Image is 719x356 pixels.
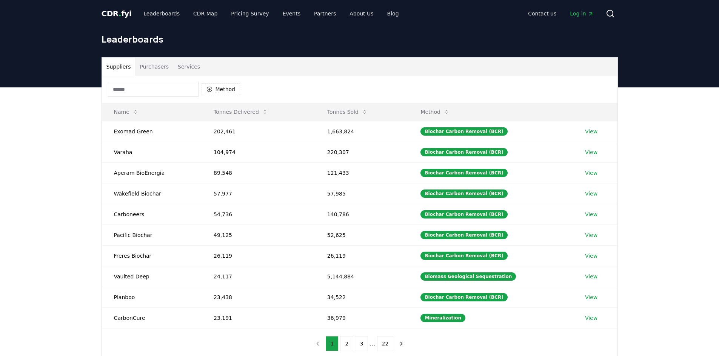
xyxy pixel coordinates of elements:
[308,7,342,20] a: Partners
[585,148,597,156] a: View
[119,9,121,18] span: .
[202,162,315,183] td: 89,548
[102,204,202,225] td: Carboneers
[315,307,409,328] td: 36,979
[585,169,597,177] a: View
[585,190,597,197] a: View
[277,7,306,20] a: Events
[420,148,507,156] div: Biochar Carbon Removal (BCR)
[102,287,202,307] td: Planboo
[420,231,507,239] div: Biochar Carbon Removal (BCR)
[102,142,202,162] td: Varaha
[570,10,593,17] span: Log in
[225,7,275,20] a: Pricing Survey
[315,245,409,266] td: 26,119
[420,252,507,260] div: Biochar Carbon Removal (BCR)
[381,7,405,20] a: Blog
[202,225,315,245] td: 49,125
[420,272,516,281] div: Biomass Geological Sequestration
[585,211,597,218] a: View
[137,7,405,20] nav: Main
[108,104,145,119] button: Name
[315,121,409,142] td: 1,663,824
[102,225,202,245] td: Pacific Biochar
[522,7,562,20] a: Contact us
[564,7,599,20] a: Log in
[420,127,507,136] div: Biochar Carbon Removal (BCR)
[420,210,507,218] div: Biochar Carbon Removal (BCR)
[315,225,409,245] td: 52,625
[202,83,240,95] button: Method
[202,121,315,142] td: 202,461
[202,204,315,225] td: 54,736
[315,142,409,162] td: 220,307
[202,287,315,307] td: 23,438
[420,189,507,198] div: Biochar Carbon Removal (BCR)
[585,273,597,280] a: View
[173,58,205,76] button: Services
[102,58,135,76] button: Suppliers
[585,314,597,322] a: View
[340,336,353,351] button: 2
[395,336,408,351] button: next page
[420,314,465,322] div: Mineralization
[355,336,368,351] button: 3
[102,9,132,18] span: CDR fyi
[202,183,315,204] td: 57,977
[420,169,507,177] div: Biochar Carbon Removal (BCR)
[414,104,456,119] button: Method
[326,336,339,351] button: 1
[585,252,597,260] a: View
[315,287,409,307] td: 34,522
[522,7,599,20] nav: Main
[208,104,274,119] button: Tonnes Delivered
[377,336,394,351] button: 22
[343,7,379,20] a: About Us
[187,7,223,20] a: CDR Map
[585,128,597,135] a: View
[102,307,202,328] td: CarbonCure
[202,266,315,287] td: 24,117
[585,293,597,301] a: View
[137,7,186,20] a: Leaderboards
[585,231,597,239] a: View
[102,8,132,19] a: CDR.fyi
[102,121,202,142] td: Exomad Green
[315,266,409,287] td: 5,144,884
[202,307,315,328] td: 23,191
[321,104,374,119] button: Tonnes Sold
[102,33,618,45] h1: Leaderboards
[102,266,202,287] td: Vaulted Deep
[370,339,375,348] li: ...
[315,204,409,225] td: 140,786
[135,58,173,76] button: Purchasers
[102,245,202,266] td: Freres Biochar
[102,183,202,204] td: Wakefield Biochar
[202,142,315,162] td: 104,974
[420,293,507,301] div: Biochar Carbon Removal (BCR)
[202,245,315,266] td: 26,119
[102,162,202,183] td: Aperam BioEnergia
[315,162,409,183] td: 121,433
[315,183,409,204] td: 57,985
